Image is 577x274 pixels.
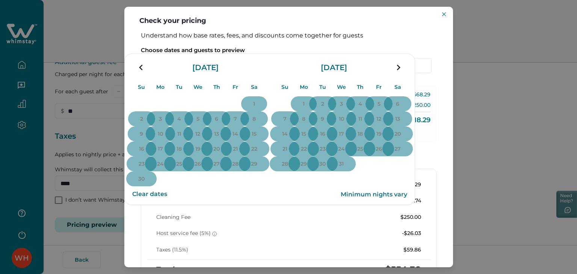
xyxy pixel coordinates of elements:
button: 8 [290,111,317,126]
button: 1 [241,96,267,111]
p: 21 [233,145,238,153]
p: Tu [176,78,183,96]
p: 16 [320,130,325,138]
p: Su [281,78,288,96]
button: 2 [309,96,336,111]
p: Choose dates and guests to preview [141,46,437,54]
button: 9 [309,111,336,126]
button: 25 [164,156,194,171]
p: 7 [283,115,287,123]
p: Th [213,78,220,96]
p: 11 [177,130,181,138]
button: 18 [346,126,375,141]
button: 6 [203,111,230,126]
button: 23 [127,156,157,171]
p: 17 [158,145,163,153]
p: 9 [321,115,324,123]
button: 12 [183,126,212,141]
button: 19 [364,126,394,141]
button: 7 [271,111,299,126]
p: 30 [138,175,145,183]
p: Th [357,78,364,96]
p: 8 [252,115,256,123]
button: Reset Dates [132,187,167,202]
p: Taxes (11.5%) [156,246,188,254]
button: 30 [126,171,157,186]
p: Tu [319,78,326,96]
p: We [193,78,202,96]
p: 10 [158,130,163,138]
p: 23 [139,160,145,168]
button: 12 [364,111,393,126]
p: 13 [214,130,219,138]
p: Total payout [156,266,205,274]
button: 14 [270,126,300,141]
p: 28 [232,160,239,168]
button: 16 [308,126,337,141]
p: 18 [358,130,363,138]
p: 5 [196,115,199,123]
p: 26 [376,145,382,153]
p: Fr [376,78,382,96]
button: 22 [289,141,319,156]
button: 18 [165,141,194,156]
p: 20 [394,130,401,138]
p: 12 [195,130,200,138]
button: 8 [240,111,268,126]
button: 4 [346,96,374,111]
p: 30 [319,160,326,168]
button: 16 [127,141,156,156]
header: Check your pricing [124,7,453,32]
button: 24 [145,156,176,171]
button: 3 [328,96,355,111]
p: 22 [251,145,257,153]
button: 17 [327,126,356,141]
p: 14 [282,130,288,138]
p: $568.29 [410,91,430,99]
button: 2 [128,111,155,126]
button: 26 [364,141,394,156]
p: 17 [339,130,344,138]
p: 27 [213,160,220,168]
p: 10 [339,115,344,123]
button: 27 [201,156,232,171]
p: $59.86 [403,246,421,254]
button: 13 [383,111,412,126]
button: 25 [345,141,375,156]
button: Close [440,10,449,19]
p: 14 [233,130,238,138]
p: Mo [300,78,308,96]
p: 11 [358,115,362,123]
button: 28 [270,156,300,171]
p: 29 [301,160,307,168]
p: 27 [394,145,401,153]
p: [DATE] [189,64,222,72]
p: 21 [282,145,287,153]
button: 15 [289,126,318,141]
button: 6 [384,96,411,111]
p: 18 [177,145,182,153]
p: 1 [303,100,305,108]
p: 7 [234,115,237,123]
button: 11 [165,126,193,141]
button: 5 [184,111,211,126]
p: 15 [301,130,306,138]
p: 26 [195,160,201,168]
button: 1 [291,96,317,111]
button: 24 [326,141,357,156]
p: 15 [252,130,257,138]
p: $318.29 [406,117,430,124]
p: -$26.03 [402,230,421,237]
p: 25 [357,145,363,153]
button: 17 [146,141,175,156]
p: Mo [156,78,165,96]
button: navigation button [391,60,406,75]
button: 5 [366,96,393,111]
p: 4 [358,100,362,108]
p: 2 [321,100,324,108]
p: 12 [376,115,381,123]
p: 4 [177,115,181,123]
p: -$47.74 [403,197,421,205]
p: Understand how base rates, fees, and discounts come together for guests [141,32,437,39]
button: 20 [382,126,413,141]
